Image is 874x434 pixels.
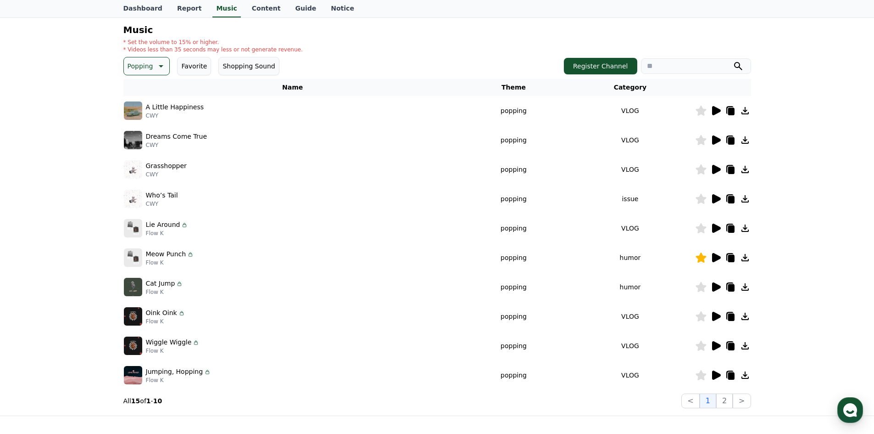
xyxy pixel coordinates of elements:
[565,96,695,125] td: VLOG
[123,39,303,46] p: * Set the volume to 15% or higher.
[123,46,303,53] p: * Videos less than 35 seconds may less or not generate revenue.
[462,184,566,214] td: popping
[118,291,176,314] a: Settings
[565,243,695,272] td: humor
[146,259,195,266] p: Flow K
[123,396,162,406] p: All of -
[146,102,204,112] p: A Little Happiness
[61,291,118,314] a: Messages
[146,318,185,325] p: Flow K
[146,141,207,149] p: CWY
[124,190,142,208] img: music
[153,397,162,405] strong: 10
[462,331,566,361] td: popping
[128,60,153,73] p: Popping
[565,184,695,214] td: issue
[123,79,462,96] th: Name
[124,248,142,267] img: music
[462,272,566,302] td: popping
[462,302,566,331] td: popping
[146,308,177,318] p: Oink Oink
[700,394,716,408] button: 1
[462,214,566,243] td: popping
[124,219,142,237] img: music
[565,331,695,361] td: VLOG
[124,131,142,149] img: music
[177,57,211,75] button: Favorite
[565,214,695,243] td: VLOG
[565,125,695,155] td: VLOG
[124,160,142,179] img: music
[146,397,151,405] strong: 1
[124,366,142,384] img: music
[124,337,142,355] img: music
[681,394,699,408] button: <
[3,291,61,314] a: Home
[146,249,186,259] p: Meow Punch
[146,112,204,119] p: CWY
[146,367,203,377] p: Jumping, Hopping
[146,338,192,347] p: Wiggle Wiggle
[565,272,695,302] td: humor
[131,397,140,405] strong: 15
[565,79,695,96] th: Category
[136,305,158,312] span: Settings
[564,58,637,74] button: Register Channel
[124,278,142,296] img: music
[76,305,103,313] span: Messages
[218,57,279,75] button: Shopping Sound
[146,347,200,355] p: Flow K
[716,394,733,408] button: 2
[565,302,695,331] td: VLOG
[146,377,212,384] p: Flow K
[123,57,170,75] button: Popping
[565,361,695,390] td: VLOG
[733,394,751,408] button: >
[124,101,142,120] img: music
[146,288,184,296] p: Flow K
[146,279,175,288] p: Cat Jump
[123,25,751,35] h4: Music
[146,200,178,208] p: CWY
[462,125,566,155] td: popping
[146,171,187,178] p: CWY
[462,96,566,125] td: popping
[565,155,695,184] td: VLOG
[146,161,187,171] p: Grasshopper
[23,305,39,312] span: Home
[146,230,189,237] p: Flow K
[146,132,207,141] p: Dreams Come True
[146,191,178,200] p: Who’s Tail
[462,361,566,390] td: popping
[462,243,566,272] td: popping
[124,307,142,326] img: music
[146,220,180,230] p: Lie Around
[462,155,566,184] td: popping
[462,79,566,96] th: Theme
